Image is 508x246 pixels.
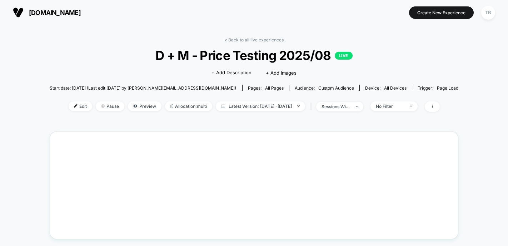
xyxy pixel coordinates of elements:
[74,104,78,108] img: edit
[221,104,225,108] img: calendar
[437,85,458,91] span: Page Load
[69,101,92,111] span: Edit
[224,37,284,42] a: < Back to all live experiences
[266,70,297,76] span: + Add Images
[96,101,124,111] span: Pause
[165,101,212,111] span: Allocation: multi
[355,106,358,107] img: end
[265,85,284,91] span: all pages
[50,85,236,91] span: Start date: [DATE] (Last edit [DATE] by [PERSON_NAME][EMAIL_ADDRESS][DOMAIN_NAME])
[418,85,458,91] div: Trigger:
[376,104,404,109] div: No Filter
[384,85,407,91] span: all devices
[335,52,353,60] p: LIVE
[481,6,495,20] div: TB
[409,6,474,19] button: Create New Experience
[70,48,438,63] span: D + M - Price Testing 2025/08
[309,101,316,112] span: |
[29,9,81,16] span: [DOMAIN_NAME]
[11,7,83,18] button: [DOMAIN_NAME]
[101,104,105,108] img: end
[248,85,284,91] div: Pages:
[479,5,497,20] button: TB
[211,69,251,76] span: + Add Description
[318,85,354,91] span: Custom Audience
[322,104,350,109] div: sessions with impression
[359,85,412,91] span: Device:
[170,104,173,108] img: rebalance
[295,85,354,91] div: Audience:
[128,101,161,111] span: Preview
[13,7,24,18] img: Visually logo
[297,105,300,107] img: end
[410,105,412,107] img: end
[216,101,305,111] span: Latest Version: [DATE] - [DATE]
